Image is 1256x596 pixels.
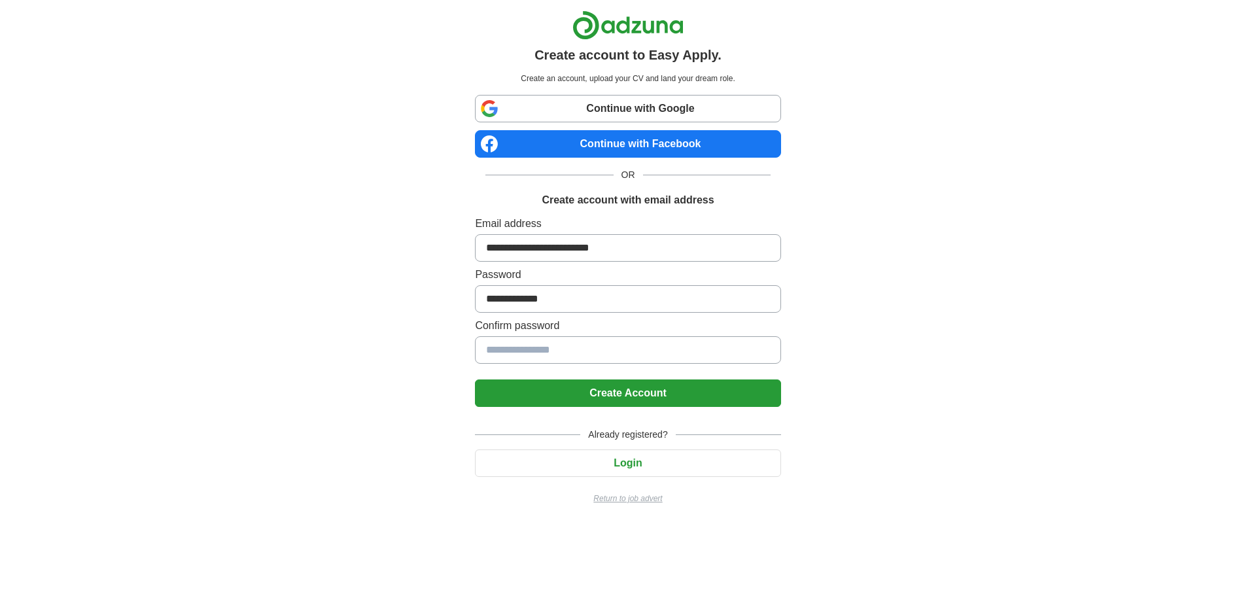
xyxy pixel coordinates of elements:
[475,216,780,232] label: Email address
[478,73,778,84] p: Create an account, upload your CV and land your dream role.
[475,379,780,407] button: Create Account
[534,45,722,65] h1: Create account to Easy Apply.
[475,318,780,334] label: Confirm password
[475,493,780,504] a: Return to job advert
[475,449,780,477] button: Login
[614,168,643,182] span: OR
[475,267,780,283] label: Password
[475,95,780,122] a: Continue with Google
[475,457,780,468] a: Login
[580,428,675,442] span: Already registered?
[572,10,684,40] img: Adzuna logo
[475,130,780,158] a: Continue with Facebook
[542,192,714,208] h1: Create account with email address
